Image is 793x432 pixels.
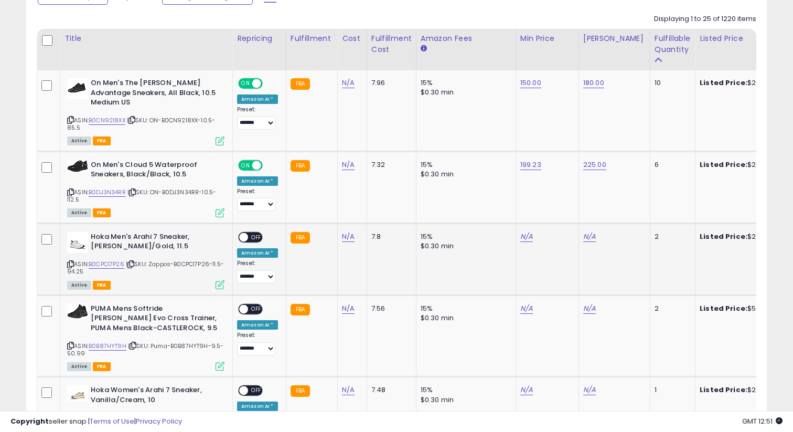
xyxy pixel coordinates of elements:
[371,304,408,313] div: 7.56
[655,232,687,241] div: 2
[67,78,224,144] div: ASIN:
[237,33,282,44] div: Repricing
[700,303,747,313] b: Listed Price:
[248,304,265,313] span: OFF
[237,188,278,212] div: Preset:
[67,116,215,132] span: | SKU: ON-B0CN9218XX-10.5-85.5
[655,304,687,313] div: 2
[655,78,687,88] div: 10
[93,362,111,371] span: FBA
[520,160,541,170] a: 199.23
[10,417,182,427] div: seller snap | |
[700,33,790,44] div: Listed Price
[421,232,508,241] div: 15%
[700,231,747,241] b: Listed Price:
[291,232,310,244] small: FBA
[67,208,91,217] span: All listings currently available for purchase on Amazon
[655,385,687,395] div: 1
[67,160,224,216] div: ASIN:
[700,304,787,313] div: $50.99
[371,385,408,395] div: 7.48
[291,160,310,172] small: FBA
[248,386,265,395] span: OFF
[67,385,88,401] img: 31OsnjVdvAL._SL40_.jpg
[520,33,574,44] div: Min Price
[67,160,88,172] img: 315lJ2E7bkL._SL40_.jpg
[91,78,218,110] b: On Men's The [PERSON_NAME] Advantage Sneakers, All Black, 10.5 Medium US
[700,385,747,395] b: Listed Price:
[421,44,427,54] small: Amazon Fees.
[342,33,362,44] div: Cost
[700,160,747,170] b: Listed Price:
[421,385,508,395] div: 15%
[700,78,787,88] div: $200.00
[237,94,278,104] div: Amazon AI *
[261,79,278,88] span: OFF
[700,232,787,241] div: $220.00
[65,33,228,44] div: Title
[67,188,216,204] span: | SKU: ON-B0DJ3N34RR-10.5-112.5
[371,78,408,88] div: 7.96
[520,78,541,88] a: 150.00
[10,416,49,426] strong: Copyright
[421,160,508,170] div: 15%
[742,416,783,426] span: 2025-08-18 12:51 GMT
[342,303,355,314] a: N/A
[421,313,508,323] div: $0.30 min
[237,260,278,283] div: Preset:
[583,33,646,44] div: [PERSON_NAME]
[91,232,218,254] b: Hoka Men's Arahi 7 Sneaker, [PERSON_NAME]/Gold, 11.5
[342,78,355,88] a: N/A
[91,385,218,407] b: Hoka Women's Arahi 7 Sneaker, Vanilla/Cream, 10
[583,160,606,170] a: 225.00
[291,385,310,397] small: FBA
[421,304,508,313] div: 15%
[237,106,278,130] div: Preset:
[93,208,111,217] span: FBA
[342,160,355,170] a: N/A
[91,160,218,182] b: On Men's Cloud 5 Waterproof Sneakers, Black/Black, 10.5
[90,416,134,426] a: Terms of Use
[67,78,88,99] img: 315hfnbMrwL._SL40_.jpg
[67,304,88,319] img: 41YlfjtpOyL._SL40_.jpg
[520,385,533,395] a: N/A
[371,160,408,170] div: 7.32
[89,260,124,269] a: B0CPC17P26
[291,304,310,315] small: FBA
[67,362,91,371] span: All listings currently available for purchase on Amazon
[421,241,508,251] div: $0.30 min
[67,136,91,145] span: All listings currently available for purchase on Amazon
[67,232,88,253] img: 31F0ad7icoL._SL40_.jpg
[248,233,265,241] span: OFF
[371,232,408,241] div: 7.8
[654,14,756,24] div: Displaying 1 to 25 of 1220 items
[700,385,787,395] div: $220.00
[67,260,224,276] span: | SKU: Zappos-B0CPC17P26-11.5-94.25
[239,161,252,170] span: ON
[67,342,224,357] span: | SKU: Puma-B0B87HYT9H-9.5-50.99
[583,385,596,395] a: N/A
[67,232,224,288] div: ASIN:
[700,160,787,170] div: $280.00
[421,170,508,179] div: $0.30 min
[520,231,533,242] a: N/A
[237,176,278,186] div: Amazon AI *
[583,231,596,242] a: N/A
[583,78,604,88] a: 180.00
[239,79,252,88] span: ON
[89,342,126,351] a: B0B87HYT9H
[136,416,182,426] a: Privacy Policy
[583,303,596,314] a: N/A
[421,33,511,44] div: Amazon Fees
[67,281,91,290] span: All listings currently available for purchase on Amazon
[93,281,111,290] span: FBA
[91,304,218,336] b: PUMA Mens Softride [PERSON_NAME] Evo Cross Trainer, PUMA Mens Black-CASTLEROCK, 9.5
[421,88,508,97] div: $0.30 min
[89,116,125,125] a: B0CN9218XX
[342,385,355,395] a: N/A
[655,33,691,55] div: Fulfillable Quantity
[421,395,508,405] div: $0.30 min
[291,78,310,90] small: FBA
[421,78,508,88] div: 15%
[93,136,111,145] span: FBA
